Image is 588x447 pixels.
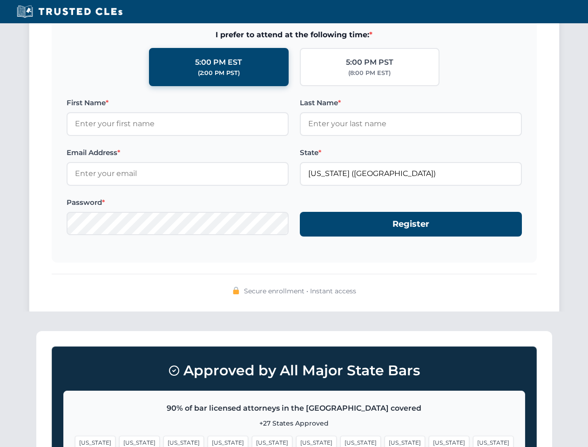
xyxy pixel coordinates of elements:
[244,286,356,296] span: Secure enrollment • Instant access
[75,418,514,428] p: +27 States Approved
[198,68,240,78] div: (2:00 PM PST)
[232,287,240,294] img: 🔒
[75,402,514,414] p: 90% of bar licensed attorneys in the [GEOGRAPHIC_DATA] covered
[300,162,522,185] input: Florida (FL)
[300,147,522,158] label: State
[67,29,522,41] span: I prefer to attend at the following time:
[67,162,289,185] input: Enter your email
[195,56,242,68] div: 5:00 PM EST
[14,5,125,19] img: Trusted CLEs
[300,212,522,237] button: Register
[346,56,393,68] div: 5:00 PM PST
[67,97,289,108] label: First Name
[300,112,522,135] input: Enter your last name
[67,197,289,208] label: Password
[63,358,525,383] h3: Approved by All Major State Bars
[67,112,289,135] input: Enter your first name
[300,97,522,108] label: Last Name
[348,68,391,78] div: (8:00 PM EST)
[67,147,289,158] label: Email Address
